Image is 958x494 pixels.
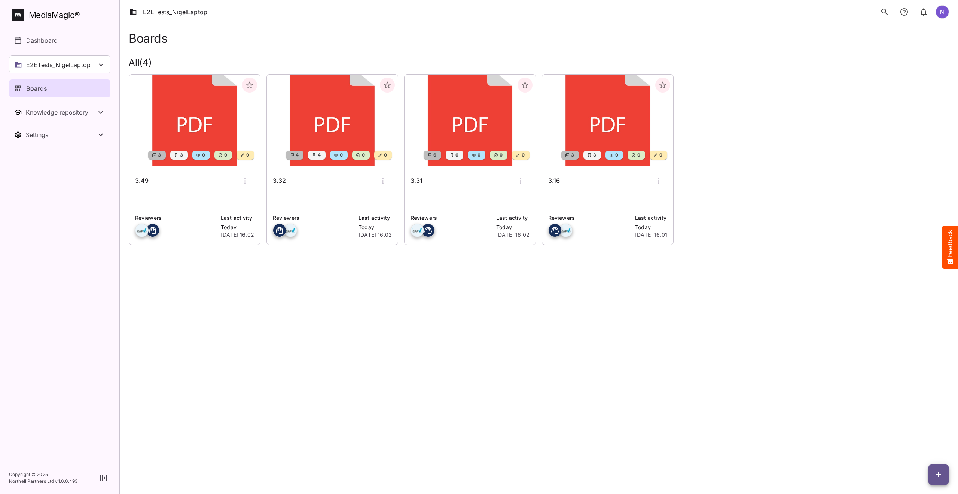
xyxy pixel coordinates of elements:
button: Feedback [942,226,958,269]
span: 0 [521,151,525,159]
span: 0 [614,151,618,159]
button: notifications [897,4,912,19]
p: Reviewers [273,214,354,222]
h1: Boards [129,31,167,45]
span: 0 [383,151,387,159]
span: 0 [201,151,205,159]
p: E2ETests_NigelLaptop [26,60,91,69]
p: Boards [26,84,47,93]
span: 0 [361,151,365,159]
p: [DATE] 16.01 [635,231,667,239]
p: Reviewers [135,214,216,222]
span: 0 [637,151,640,159]
h6: 3.32 [273,176,286,186]
div: Settings [26,131,96,139]
p: Northell Partners Ltd v 1.0.0.493 [9,478,78,485]
span: 0 [659,151,662,159]
p: Copyright © 2025 [9,471,78,478]
span: 4 [295,151,299,159]
p: Last activity [496,214,530,222]
span: 0 [499,151,503,159]
a: MediaMagic® [12,9,110,21]
img: 3.31 [405,75,536,166]
p: Last activity [635,214,667,222]
img: 3.16 [542,75,673,166]
span: 3 [179,151,183,159]
p: Reviewers [548,214,631,222]
button: Toggle Settings [9,126,110,144]
button: Toggle Knowledge repository [9,103,110,121]
p: Last activity [221,214,254,222]
nav: Settings [9,126,110,144]
img: 3.32 [267,75,398,166]
p: Today [635,224,667,231]
h6: 3.31 [411,176,422,186]
a: Dashboard [9,31,110,49]
span: 3 [570,151,574,159]
span: 0 [245,151,249,159]
p: [DATE] 16.02 [359,231,392,239]
button: notifications [916,4,931,19]
p: Today [496,224,530,231]
div: MediaMagic ® [29,9,80,21]
span: 3 [592,151,596,159]
span: 4 [317,151,321,159]
p: Dashboard [26,36,58,45]
h6: 3.16 [548,176,560,186]
a: Boards [9,79,110,97]
div: Knowledge repository [26,109,96,116]
span: 6 [433,151,436,159]
span: 0 [223,151,227,159]
button: search [877,4,892,19]
span: 3 [157,151,161,159]
h2: All ( 4 ) [129,57,949,68]
img: 3.49 [129,75,260,166]
span: 0 [477,151,480,159]
span: 6 [455,151,458,159]
span: 0 [339,151,343,159]
nav: Knowledge repository [9,103,110,121]
p: Today [221,224,254,231]
h6: 3.49 [135,176,149,186]
p: [DATE] 16.02 [221,231,254,239]
p: Reviewers [411,214,492,222]
div: N [936,5,949,19]
p: Today [359,224,392,231]
p: [DATE] 16.02 [496,231,530,239]
p: Last activity [359,214,392,222]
